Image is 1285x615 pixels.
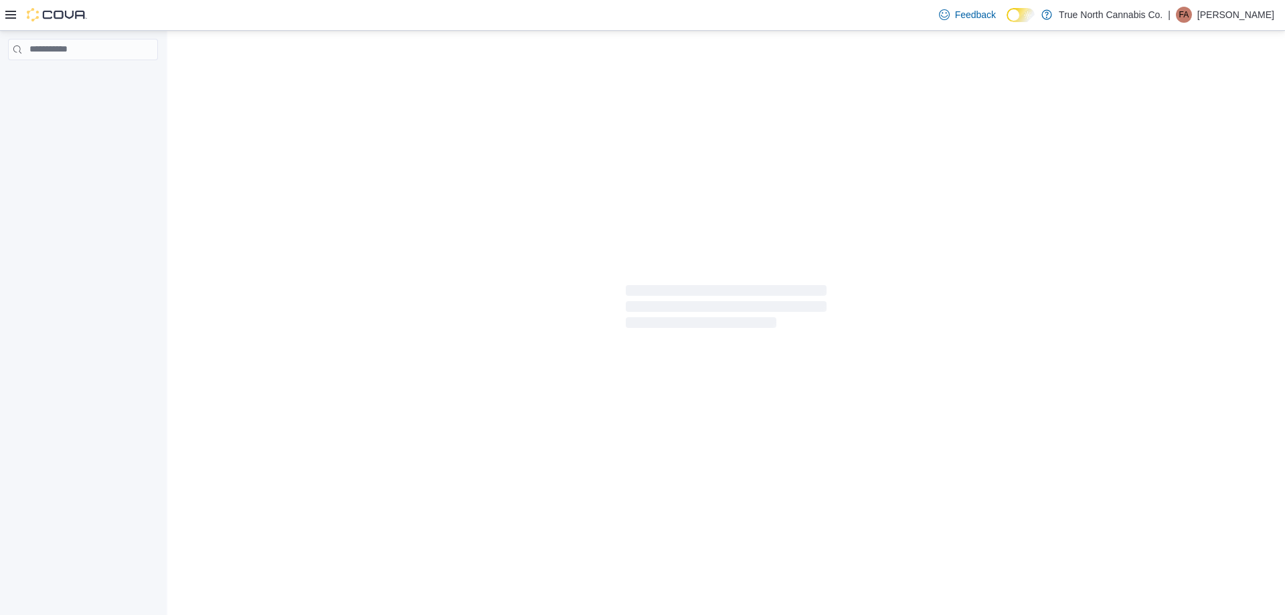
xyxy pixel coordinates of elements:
a: Feedback [934,1,1001,28]
img: Cova [27,8,87,21]
p: True North Cannabis Co. [1059,7,1163,23]
span: Feedback [955,8,996,21]
span: Loading [626,288,827,331]
nav: Complex example [8,63,158,95]
span: FA [1179,7,1189,23]
input: Dark Mode [1007,8,1035,22]
div: Felicia-Ann Gagner [1176,7,1192,23]
p: [PERSON_NAME] [1197,7,1274,23]
p: | [1168,7,1171,23]
span: Dark Mode [1007,22,1007,23]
